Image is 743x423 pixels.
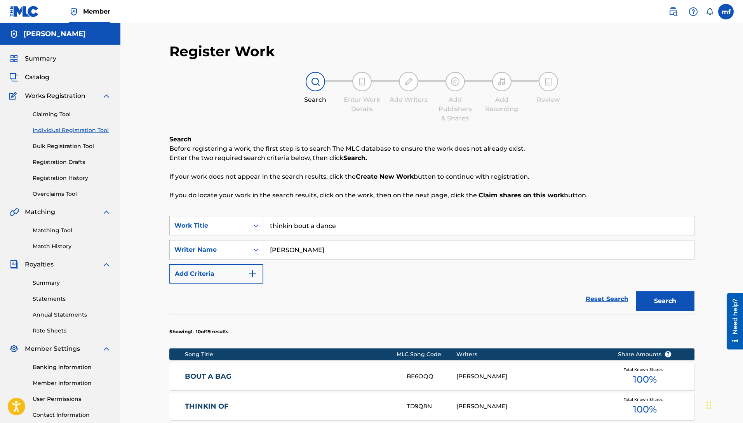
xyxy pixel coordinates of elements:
[397,350,456,359] div: MLC Song Code
[482,95,521,114] div: Add Recording
[102,344,111,353] img: expand
[665,4,681,19] a: Public Search
[311,77,320,86] img: step indicator icon for Search
[25,73,49,82] span: Catalog
[633,402,657,416] span: 100 %
[718,4,734,19] div: User Menu
[33,110,111,118] a: Claiming Tool
[33,363,111,371] a: Banking Information
[169,191,694,200] p: If you do locate your work in the search results, click on the work, then on the next page, click...
[33,327,111,335] a: Rate Sheets
[704,386,743,423] iframe: Chat Widget
[436,95,475,123] div: Add Publishers & Shares
[665,351,671,357] span: ?
[544,77,553,86] img: step indicator icon for Review
[404,77,413,86] img: step indicator icon for Add Writers
[169,216,694,315] form: Search Form
[9,260,19,269] img: Royalties
[9,54,56,63] a: SummarySummary
[456,350,606,359] div: Writers
[343,95,381,114] div: Enter Work Details
[169,264,263,284] button: Add Criteria
[721,293,743,350] iframe: Resource Center
[23,30,86,38] h5: machiavelli ferguson
[33,379,111,387] a: Member Information
[33,295,111,303] a: Statements
[9,54,19,63] img: Summary
[529,95,568,104] div: Review
[169,136,191,143] b: Search
[456,402,606,411] div: [PERSON_NAME]
[343,154,367,162] strong: Search.
[33,242,111,251] a: Match History
[169,144,694,153] p: Before registering a work, the first step is to search The MLC database to ensure the work does n...
[169,43,275,60] h2: Register Work
[686,4,701,19] div: Help
[33,226,111,235] a: Matching Tool
[102,260,111,269] img: expand
[25,91,85,101] span: Works Registration
[9,73,49,82] a: CatalogCatalog
[9,73,19,82] img: Catalog
[624,397,666,402] span: Total Known Shares
[185,372,396,381] a: BOUT A BAG
[633,373,657,386] span: 100 %
[689,7,698,16] img: help
[9,207,19,217] img: Matching
[174,245,244,254] div: Writer Name
[9,6,39,17] img: MLC Logo
[25,260,54,269] span: Royalties
[9,344,19,353] img: Member Settings
[706,393,711,417] div: Drag
[9,30,19,39] img: Accounts
[69,7,78,16] img: Top Rightsholder
[356,173,414,180] strong: Create New Work
[169,153,694,163] p: Enter the two required search criteria below, then click
[668,7,678,16] img: search
[83,7,110,16] span: Member
[407,402,456,411] div: TD9Q8N
[185,350,397,359] div: Song Title
[174,221,244,230] div: Work Title
[25,207,55,217] span: Matching
[33,142,111,150] a: Bulk Registration Tool
[33,411,111,419] a: Contact Information
[33,311,111,319] a: Annual Statements
[33,190,111,198] a: Overclaims Tool
[25,344,80,353] span: Member Settings
[618,350,672,359] span: Share Amounts
[636,291,694,311] button: Search
[389,95,428,104] div: Add Writers
[357,77,367,86] img: step indicator icon for Enter Work Details
[169,328,228,335] p: Showing 1 - 10 of 19 results
[33,126,111,134] a: Individual Registration Tool
[582,291,632,308] a: Reset Search
[456,372,606,381] div: [PERSON_NAME]
[102,91,111,101] img: expand
[497,77,506,86] img: step indicator icon for Add Recording
[33,174,111,182] a: Registration History
[102,207,111,217] img: expand
[185,402,396,411] a: THINKIN OF
[33,395,111,403] a: User Permissions
[407,372,456,381] div: BE6OQQ
[624,367,666,373] span: Total Known Shares
[248,269,257,279] img: 9d2ae6d4665cec9f34b9.svg
[9,5,19,41] div: Need help?
[451,77,460,86] img: step indicator icon for Add Publishers & Shares
[169,172,694,181] p: If your work does not appear in the search results, click the button to continue with registration.
[33,279,111,287] a: Summary
[9,91,19,101] img: Works Registration
[479,191,564,199] strong: Claim shares on this work
[25,54,56,63] span: Summary
[706,8,713,16] div: Notifications
[296,95,335,104] div: Search
[33,158,111,166] a: Registration Drafts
